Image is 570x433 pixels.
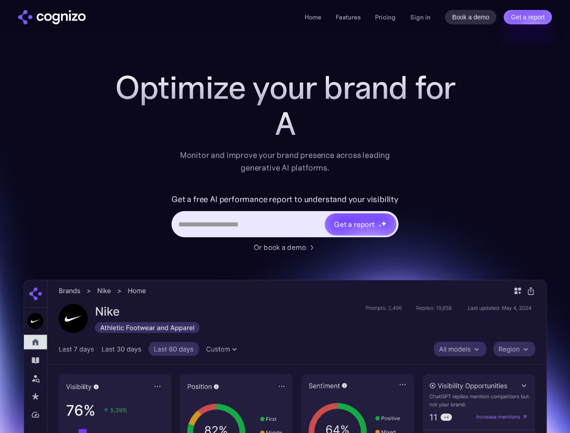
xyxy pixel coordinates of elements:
[171,192,399,207] label: Get a free AI performance report to understand your visibility
[18,10,86,24] img: cognizo logo
[18,10,86,24] a: home
[254,242,306,253] div: Or book a demo
[379,221,380,222] img: star
[375,13,396,21] a: Pricing
[305,13,321,21] a: Home
[504,10,552,24] a: Get a report
[381,221,387,226] img: star
[445,10,497,24] a: Book a demo
[410,12,431,23] a: Sign in
[379,224,382,227] img: star
[334,219,375,230] div: Get a report
[254,242,317,253] a: Or book a demo
[174,149,396,174] div: Monitor and improve your brand presence across leading generative AI platforms.
[336,13,361,21] a: Features
[105,106,466,142] div: A
[324,212,397,236] a: Get a reportstarstarstar
[105,69,466,106] h1: Optimize your brand for
[171,192,399,237] form: Hero URL Input Form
